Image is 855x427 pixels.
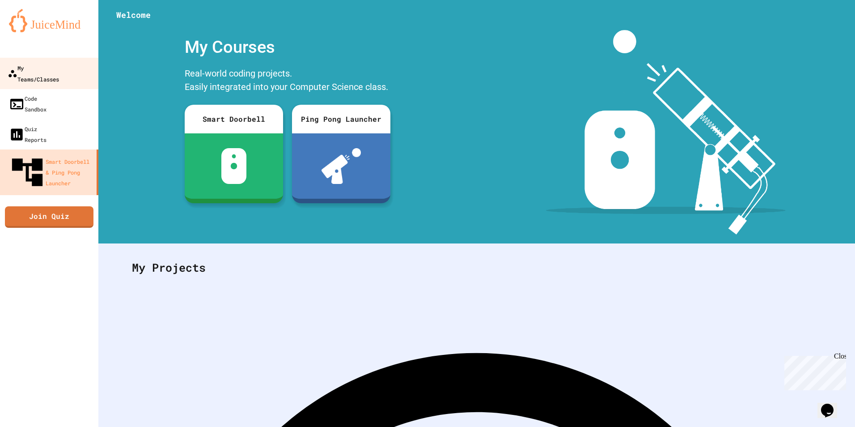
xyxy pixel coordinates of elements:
[322,148,361,184] img: ppl-with-ball.png
[185,105,283,133] div: Smart Doorbell
[781,352,846,390] iframe: chat widget
[817,391,846,418] iframe: chat widget
[9,93,47,115] div: Code Sandbox
[9,154,93,191] div: Smart Doorbell & Ping Pong Launcher
[546,30,786,235] img: banner-image-my-projects.png
[292,105,390,133] div: Ping Pong Launcher
[9,124,47,145] div: Quiz Reports
[180,30,395,64] div: My Courses
[180,64,395,98] div: Real-world coding projects. Easily integrated into your Computer Science class.
[221,148,247,184] img: sdb-white.svg
[4,4,62,57] div: Chat with us now!Close
[8,62,59,84] div: My Teams/Classes
[9,9,89,32] img: logo-orange.svg
[123,250,830,285] div: My Projects
[5,206,93,228] a: Join Quiz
